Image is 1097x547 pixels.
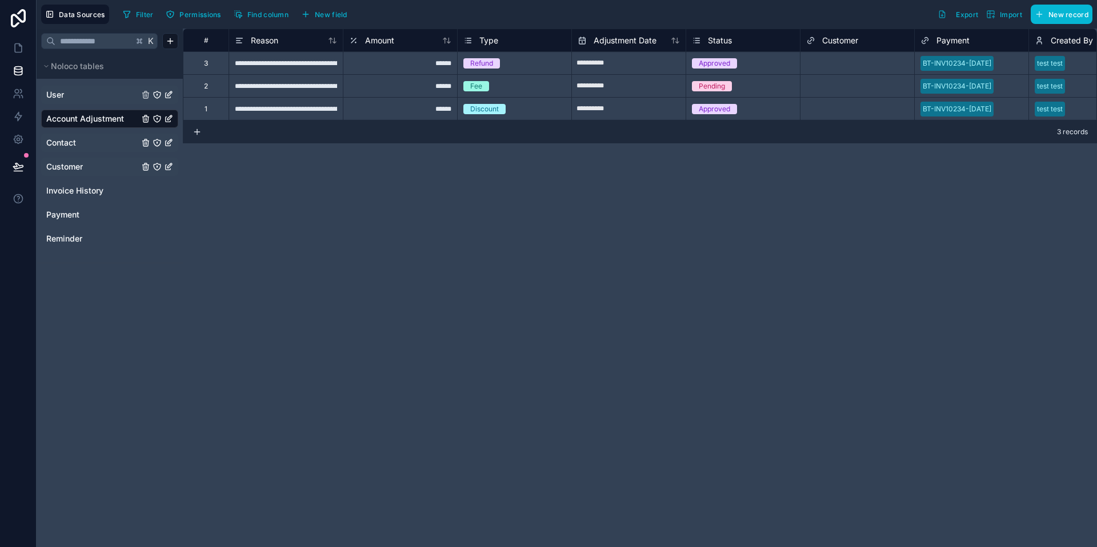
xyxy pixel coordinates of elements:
span: Amount [365,35,394,46]
button: Filter [118,6,158,23]
div: BT-INV10234-[DATE] [923,58,991,69]
span: New field [315,10,347,19]
div: Pending [699,81,725,91]
div: User [41,86,178,104]
div: Payment [41,206,178,224]
div: Approved [699,58,730,69]
span: Payment [936,35,970,46]
span: Noloco tables [51,61,104,72]
span: K [147,37,155,45]
div: test test [1037,58,1063,69]
div: BT-INV10234-[DATE] [923,104,991,114]
span: Export [956,10,978,19]
a: Invoice History [46,185,139,196]
button: Noloco tables [41,58,171,74]
span: Import [1000,10,1022,19]
button: Import [982,5,1026,24]
a: Permissions [162,6,229,23]
span: Adjustment Date [594,35,656,46]
span: User [46,89,64,100]
span: Created By [1051,35,1093,46]
span: Reason [251,35,278,46]
span: Customer [46,161,83,172]
span: 3 records [1057,127,1088,136]
span: Payment [46,209,79,220]
button: New field [297,6,351,23]
div: test test [1037,81,1063,91]
span: New record [1048,10,1088,19]
button: Find column [230,6,293,23]
div: Discount [470,104,499,114]
div: Reminder [41,230,178,248]
a: Reminder [46,233,139,244]
span: Account Adjustment [46,113,124,124]
a: Account Adjustment [46,113,139,124]
button: Permissions [162,6,225,23]
div: Invoice History [41,182,178,200]
div: Fee [470,81,482,91]
a: Customer [46,161,139,172]
div: Contact [41,134,178,152]
div: # [192,36,220,45]
div: 3 [204,59,208,68]
span: Status [708,35,732,46]
div: test test [1037,104,1063,114]
span: Data Sources [59,10,105,19]
div: Customer [41,158,178,176]
button: New record [1031,5,1092,24]
a: New record [1026,5,1092,24]
a: Contact [46,137,139,148]
div: 2 [204,82,208,91]
button: Data Sources [41,5,109,24]
button: Export [934,5,982,24]
div: BT-INV10234-[DATE] [923,81,991,91]
a: Payment [46,209,139,220]
span: Find column [247,10,289,19]
span: Reminder [46,233,82,244]
span: Filter [136,10,154,19]
span: Invoice History [46,185,103,196]
div: 1 [205,104,207,114]
div: Account Adjustment [41,110,178,128]
div: Approved [699,104,730,114]
a: User [46,89,139,100]
div: Refund [470,58,493,69]
span: Contact [46,137,76,148]
span: Type [479,35,498,46]
span: Customer [822,35,858,46]
span: Permissions [179,10,221,19]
